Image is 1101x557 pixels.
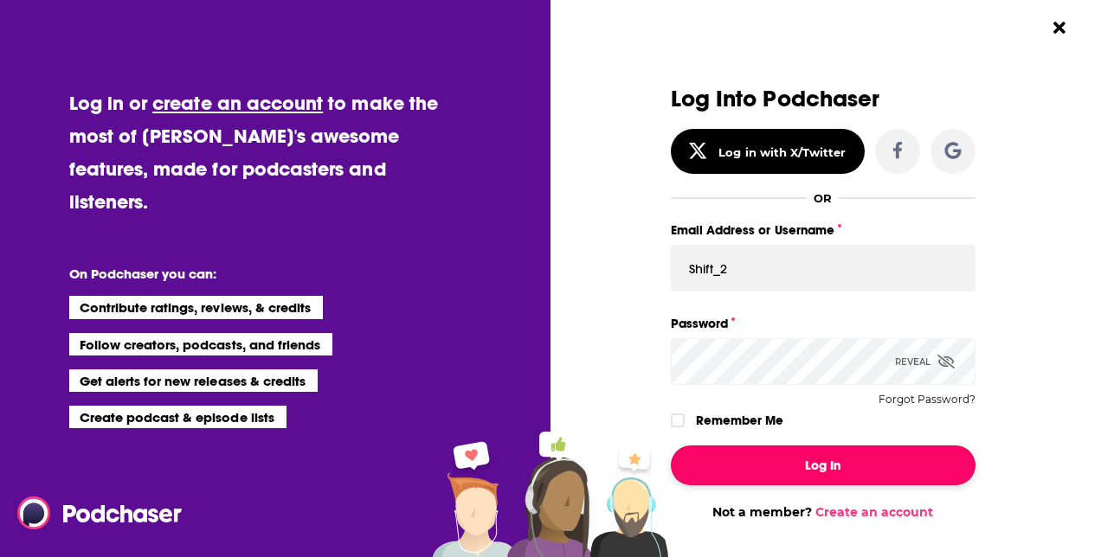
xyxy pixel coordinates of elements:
button: Close Button [1043,11,1076,44]
div: OR [814,191,832,205]
label: Remember Me [696,409,783,432]
img: Podchaser - Follow, Share and Rate Podcasts [17,496,183,529]
li: Follow creators, podcasts, and friends [69,333,333,355]
a: Podchaser - Follow, Share and Rate Podcasts [17,496,170,529]
div: Reveal [895,338,955,385]
li: On Podchaser you can: [69,266,415,282]
button: Forgot Password? [879,394,975,406]
li: Get alerts for new releases & credits [69,369,318,392]
div: Not a member? [671,504,975,520]
label: Password [671,312,975,335]
button: Log In [671,445,975,485]
h3: Log Into Podchaser [671,86,975,112]
input: Email Address or Username [671,245,975,291]
a: create an account [152,91,323,115]
label: Email Address or Username [671,219,975,241]
li: Contribute ratings, reviews, & credits [69,296,324,318]
button: Log in with X/Twitter [671,129,865,174]
li: Create podcast & episode lists [69,406,287,428]
div: Log in with X/Twitter [718,145,846,159]
a: Create an account [815,504,933,520]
